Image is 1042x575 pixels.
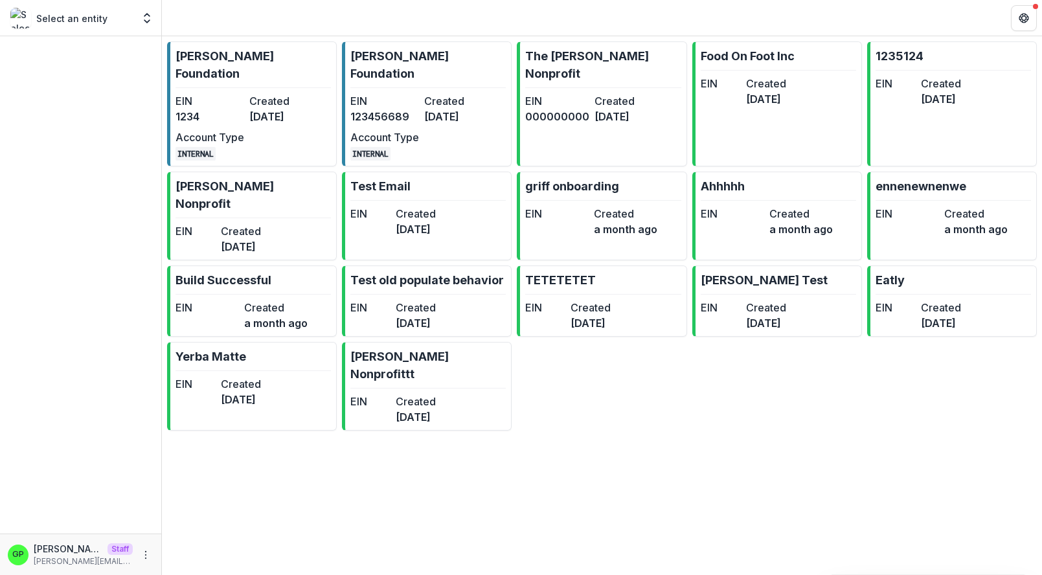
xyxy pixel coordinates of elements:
[424,93,493,109] dt: Created
[244,300,308,315] dt: Created
[746,300,786,315] dt: Created
[701,76,741,91] dt: EIN
[921,300,961,315] dt: Created
[746,76,786,91] dt: Created
[525,93,589,109] dt: EIN
[424,109,493,124] dd: [DATE]
[176,130,244,145] dt: Account Type
[692,172,862,260] a: AhhhhhEINCreateda month ago
[746,91,786,107] dd: [DATE]
[701,300,741,315] dt: EIN
[396,206,436,221] dt: Created
[176,300,239,315] dt: EIN
[176,147,216,161] code: INTERNAL
[867,172,1037,260] a: ennenewnenweEINCreateda month ago
[176,109,244,124] dd: 1234
[138,5,156,31] button: Open entity switcher
[221,239,261,254] dd: [DATE]
[396,394,436,409] dt: Created
[350,206,391,221] dt: EIN
[517,172,686,260] a: griff onboardingEINCreateda month ago
[176,223,216,239] dt: EIN
[944,221,1008,237] dd: a month ago
[594,206,657,221] dt: Created
[350,177,411,195] p: Test Email
[921,76,961,91] dt: Created
[769,206,833,221] dt: Created
[396,409,436,425] dd: [DATE]
[525,206,589,221] dt: EIN
[167,342,337,431] a: Yerba MatteEINCreated[DATE]
[221,392,261,407] dd: [DATE]
[701,271,828,289] p: [PERSON_NAME] Test
[692,265,862,337] a: [PERSON_NAME] TestEINCreated[DATE]
[249,93,318,109] dt: Created
[921,91,961,107] dd: [DATE]
[342,265,512,337] a: Test old populate behaviorEINCreated[DATE]
[396,315,436,331] dd: [DATE]
[517,41,686,166] a: The [PERSON_NAME] NonprofitEIN000000000Created[DATE]
[525,109,589,124] dd: 000000000
[525,177,619,195] p: griff onboarding
[350,109,419,124] dd: 123456689
[350,130,419,145] dt: Account Type
[167,41,337,166] a: [PERSON_NAME] FoundationEIN1234Created[DATE]Account TypeINTERNAL
[350,93,419,109] dt: EIN
[525,47,681,82] p: The [PERSON_NAME] Nonprofit
[350,300,391,315] dt: EIN
[1011,5,1037,31] button: Get Help
[176,348,246,365] p: Yerba Matte
[167,265,337,337] a: Build SuccessfulEINCreateda month ago
[176,93,244,109] dt: EIN
[176,177,331,212] p: [PERSON_NAME] Nonprofit
[595,109,659,124] dd: [DATE]
[571,315,611,331] dd: [DATE]
[12,550,24,559] div: Griffin Perry
[350,47,506,82] p: [PERSON_NAME] Foundation
[595,93,659,109] dt: Created
[342,41,512,166] a: [PERSON_NAME] FoundationEIN123456689Created[DATE]Account TypeINTERNAL
[396,300,436,315] dt: Created
[517,265,686,337] a: TETETETETEINCreated[DATE]
[167,172,337,260] a: [PERSON_NAME] NonprofitEINCreated[DATE]
[876,271,905,289] p: Eatly
[701,47,795,65] p: Food On Foot Inc
[350,271,504,289] p: Test old populate behavior
[692,41,862,166] a: Food On Foot IncEINCreated[DATE]
[244,315,308,331] dd: a month ago
[944,206,1008,221] dt: Created
[769,221,833,237] dd: a month ago
[176,376,216,392] dt: EIN
[342,172,512,260] a: Test EmailEINCreated[DATE]
[350,394,391,409] dt: EIN
[876,300,916,315] dt: EIN
[876,47,923,65] p: 1235124
[342,342,512,431] a: [PERSON_NAME] NonprofitttEINCreated[DATE]
[10,8,31,28] img: Select an entity
[34,556,133,567] p: [PERSON_NAME][EMAIL_ADDRESS][DOMAIN_NAME]
[221,223,261,239] dt: Created
[176,271,271,289] p: Build Successful
[867,41,1037,166] a: 1235124EINCreated[DATE]
[221,376,261,392] dt: Created
[867,265,1037,337] a: EatlyEINCreated[DATE]
[525,300,565,315] dt: EIN
[746,315,786,331] dd: [DATE]
[876,206,939,221] dt: EIN
[176,47,331,82] p: [PERSON_NAME] Foundation
[138,547,153,563] button: More
[249,109,318,124] dd: [DATE]
[594,221,657,237] dd: a month ago
[350,348,506,383] p: [PERSON_NAME] Nonprofittt
[701,206,764,221] dt: EIN
[876,76,916,91] dt: EIN
[921,315,961,331] dd: [DATE]
[876,177,966,195] p: ennenewnenwe
[525,271,596,289] p: TETETETET
[34,542,102,556] p: [PERSON_NAME]
[108,543,133,555] p: Staff
[350,147,391,161] code: INTERNAL
[571,300,611,315] dt: Created
[701,177,745,195] p: Ahhhhh
[36,12,108,25] p: Select an entity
